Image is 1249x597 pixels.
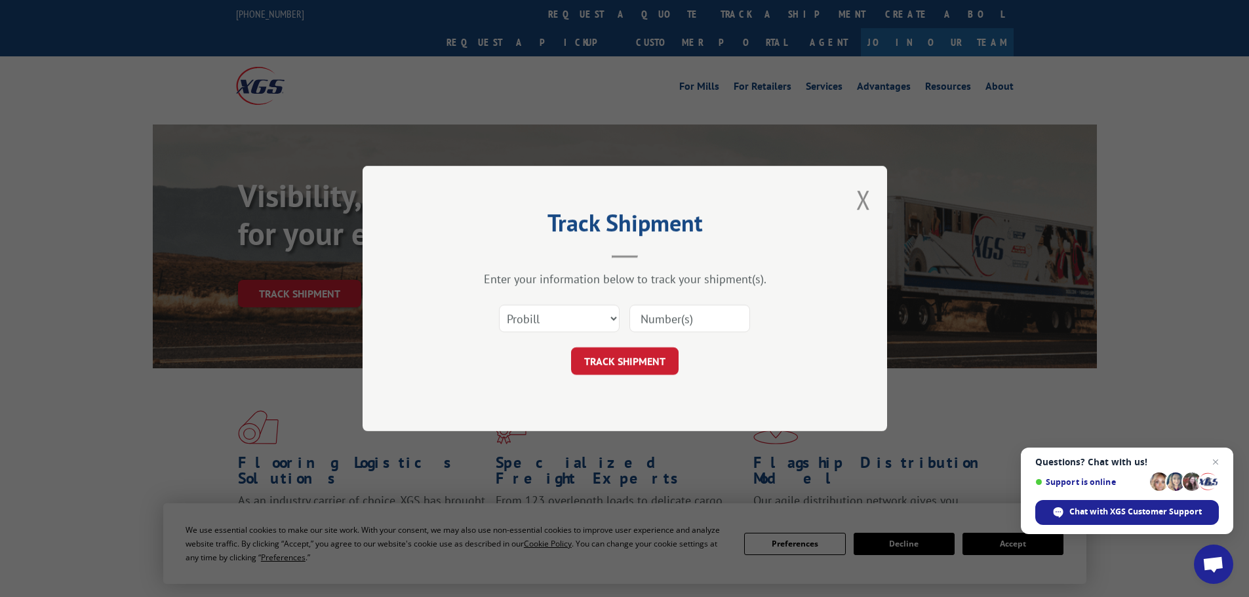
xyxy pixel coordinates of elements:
[1035,457,1219,467] span: Questions? Chat with us!
[428,271,822,286] div: Enter your information below to track your shipment(s).
[1208,454,1223,470] span: Close chat
[1069,506,1202,518] span: Chat with XGS Customer Support
[428,214,822,239] h2: Track Shipment
[1194,545,1233,584] div: Open chat
[571,347,679,375] button: TRACK SHIPMENT
[1035,477,1145,487] span: Support is online
[1035,500,1219,525] div: Chat with XGS Customer Support
[856,182,871,217] button: Close modal
[629,305,750,332] input: Number(s)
